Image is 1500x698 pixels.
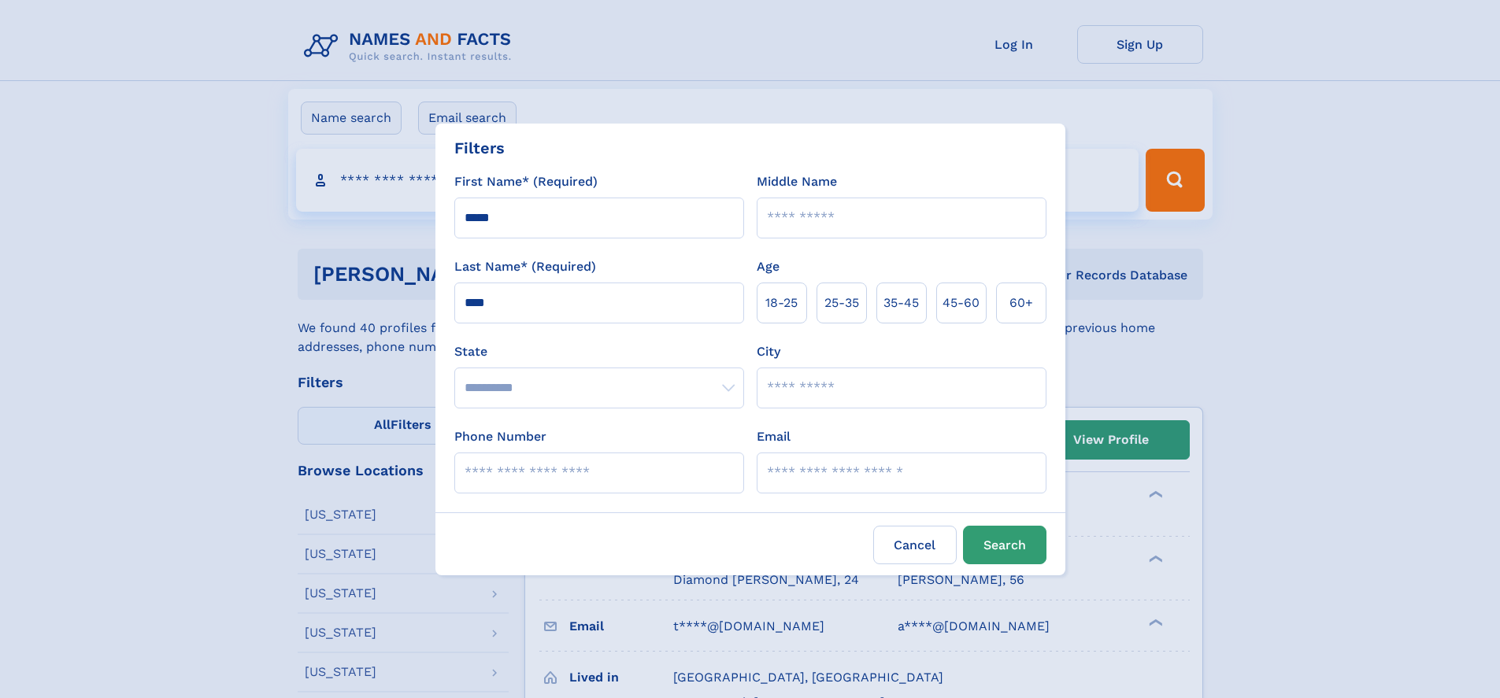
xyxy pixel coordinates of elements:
label: Middle Name [757,172,837,191]
label: Email [757,427,791,446]
label: Age [757,257,780,276]
label: First Name* (Required) [454,172,598,191]
label: Cancel [873,526,957,564]
label: State [454,342,744,361]
span: 60+ [1009,294,1033,312]
label: Phone Number [454,427,546,446]
span: 35‑45 [883,294,919,312]
span: 25‑35 [824,294,859,312]
button: Search [963,526,1046,564]
span: 18‑25 [765,294,798,312]
label: Last Name* (Required) [454,257,596,276]
span: 45‑60 [943,294,980,312]
label: City [757,342,780,361]
div: Filters [454,136,505,160]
